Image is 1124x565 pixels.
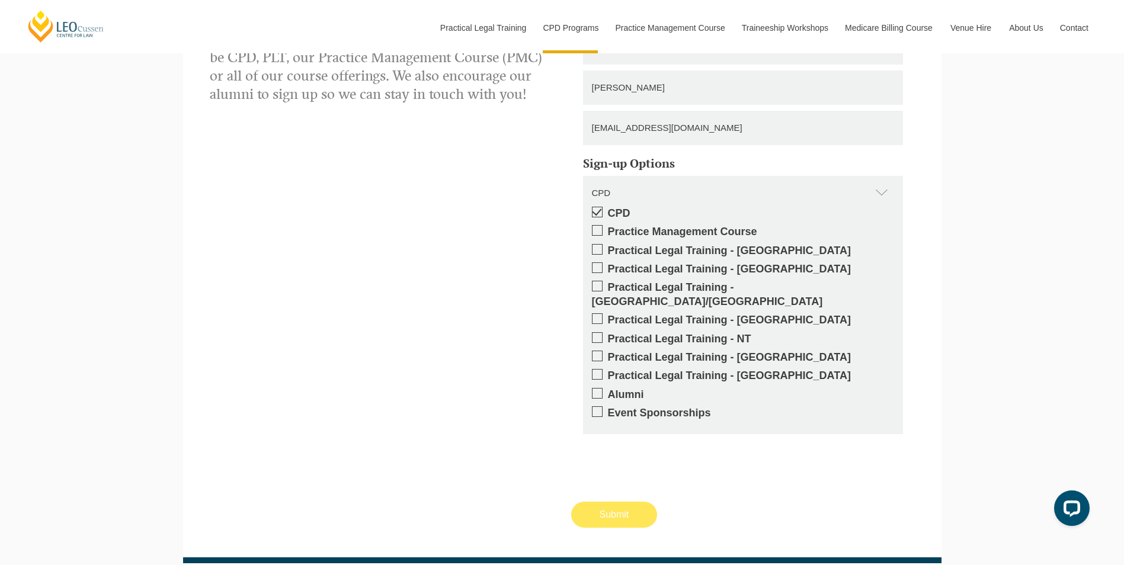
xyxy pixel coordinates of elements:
[583,111,903,145] input: Email Address
[733,2,836,53] a: Traineeship Workshops
[1051,2,1097,53] a: Contact
[583,70,903,105] input: Last Name
[592,313,894,327] label: Practical Legal Training - [GEOGRAPHIC_DATA]
[583,176,903,210] div: CPD
[571,444,751,490] iframe: reCAPTCHA
[571,502,658,528] input: Submit
[592,281,894,309] label: Practical Legal Training - [GEOGRAPHIC_DATA]/[GEOGRAPHIC_DATA]
[27,9,105,43] a: [PERSON_NAME] Centre for Law
[836,2,942,53] a: Medicare Billing Course
[592,332,894,346] label: Practical Legal Training - NT
[592,225,894,239] label: Practice Management Course
[534,2,606,53] a: CPD Programs
[210,30,553,104] p: Get updates on your specific areas of interest whether it be CPD, PLT, our Practice Management Co...
[1045,486,1094,535] iframe: LiveChat chat widget
[592,351,894,364] label: Practical Legal Training - [GEOGRAPHIC_DATA]
[592,262,894,276] label: Practical Legal Training - [GEOGRAPHIC_DATA]
[592,406,894,420] label: Event Sponsorships
[592,369,894,383] label: Practical Legal Training - [GEOGRAPHIC_DATA]
[1000,2,1051,53] a: About Us
[583,157,903,170] h5: Sign-up Options
[592,207,894,220] label: CPD
[942,2,1000,53] a: Venue Hire
[592,388,894,402] label: Alumni
[607,2,733,53] a: Practice Management Course
[592,244,894,258] label: Practical Legal Training - [GEOGRAPHIC_DATA]
[431,2,534,53] a: Practical Legal Training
